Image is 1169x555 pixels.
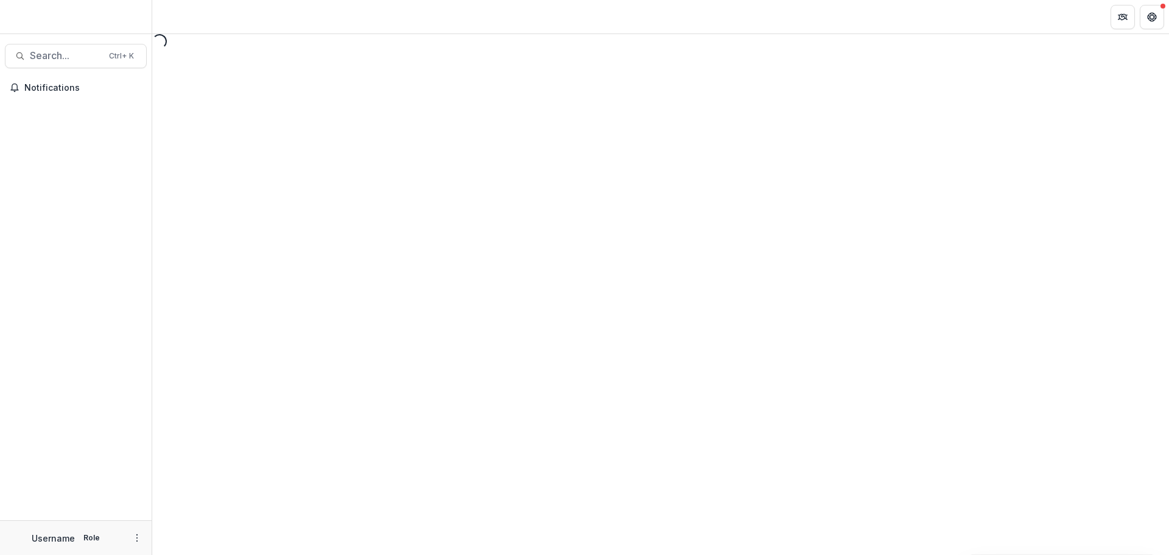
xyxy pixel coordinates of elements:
span: Search... [30,50,102,62]
p: Role [80,532,104,543]
button: More [130,531,144,545]
button: Notifications [5,78,147,97]
button: Search... [5,44,147,68]
p: Username [32,532,75,545]
button: Partners [1111,5,1135,29]
span: Notifications [24,83,142,93]
button: Get Help [1140,5,1164,29]
div: Ctrl + K [107,49,136,63]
